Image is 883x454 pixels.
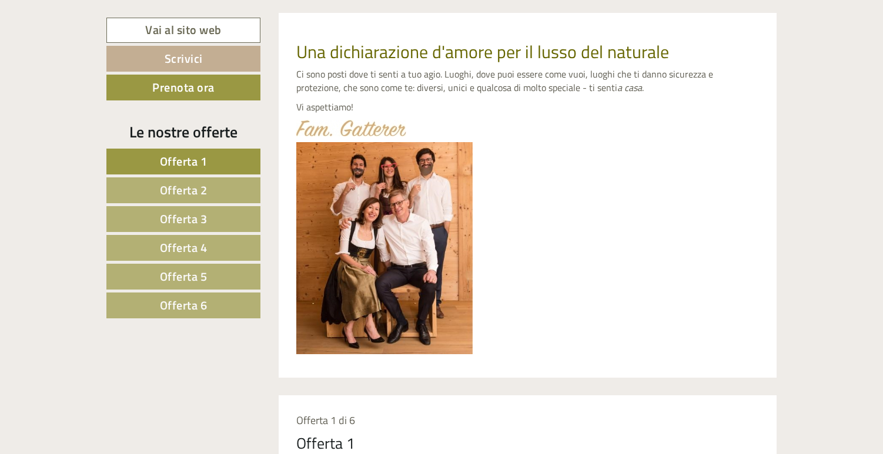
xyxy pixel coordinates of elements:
[296,68,760,95] p: Ci sono posti dove ti senti a tuo agio. Luoghi, dove puoi essere come vuoi, luoghi che ti danno s...
[160,296,208,314] span: Offerta 6
[296,412,355,428] span: Offerta 1 di 6
[296,100,760,114] p: Vi aspettiamo!
[296,38,669,65] span: Una dichiarazione d'amore per il lusso del naturale
[106,46,260,72] a: Scrivici
[160,267,208,285] span: Offerta 5
[160,238,208,257] span: Offerta 4
[296,142,473,354] img: image
[106,18,260,43] a: Vai al sito web
[160,152,208,170] span: Offerta 1
[624,80,642,95] em: casa
[617,80,622,95] em: a
[106,75,260,100] a: Prenota ora
[160,181,208,199] span: Offerta 2
[296,120,406,136] img: image
[296,432,355,454] div: Offerta 1
[160,210,208,228] span: Offerta 3
[106,121,260,143] div: Le nostre offerte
